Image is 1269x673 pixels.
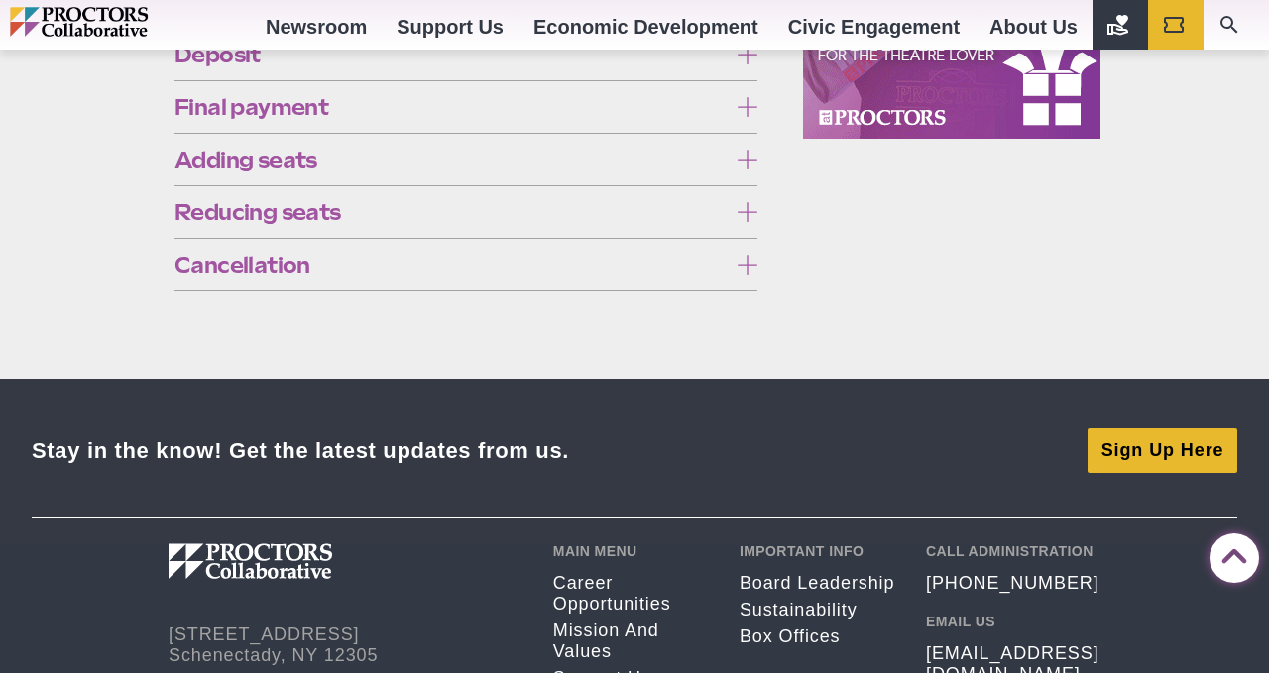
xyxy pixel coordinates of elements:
[169,543,436,579] img: Proctors logo
[926,543,1100,559] h2: Call Administration
[740,573,896,594] a: Board Leadership
[32,437,569,464] div: Stay in the know! Get the latest updates from us.
[174,201,727,223] span: Reducing seats
[169,624,523,666] address: [STREET_ADDRESS] Schenectady, NY 12305
[740,600,896,620] a: Sustainability
[926,614,1100,629] h2: Email Us
[10,7,233,37] img: Proctors logo
[553,573,710,615] a: Career opportunities
[1210,534,1249,574] a: Back to Top
[926,573,1099,594] a: [PHONE_NUMBER]
[174,44,727,65] span: Deposit
[1088,428,1237,472] a: Sign Up Here
[553,620,710,662] a: Mission and Values
[553,543,710,559] h2: Main Menu
[740,543,896,559] h2: Important Info
[174,96,727,118] span: Final payment
[174,149,727,170] span: Adding seats
[740,626,896,647] a: Box Offices
[174,254,727,276] span: Cancellation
